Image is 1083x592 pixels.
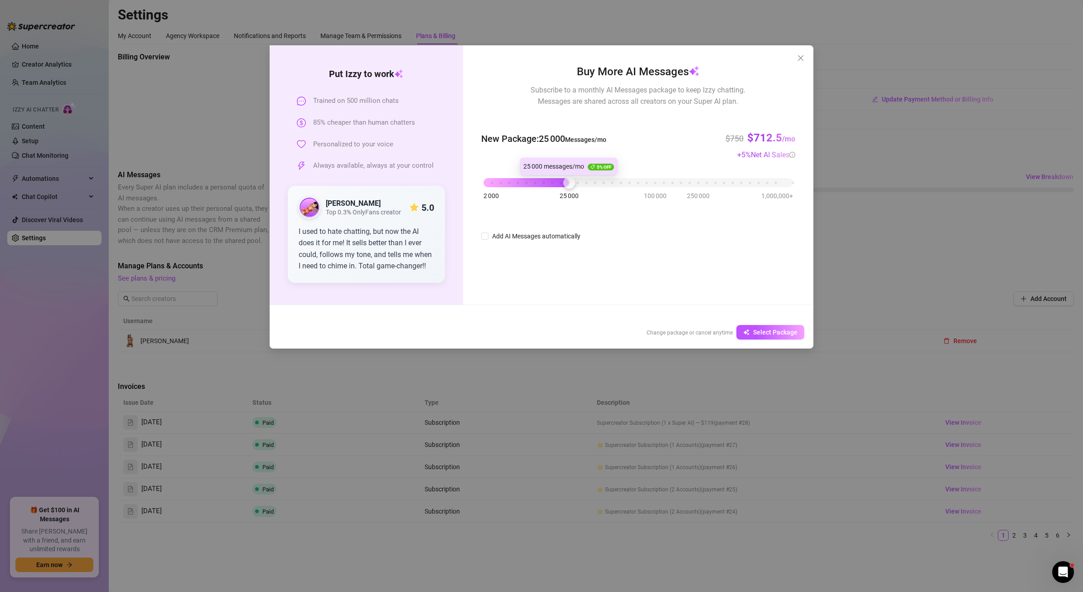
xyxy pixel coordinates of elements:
span: New Package : 25 000 [481,132,606,146]
strong: 5.0 [421,202,434,213]
iframe: Intercom live chat [1052,561,1074,583]
span: 1,000,000+ [761,191,793,201]
span: 85% cheaper than human chatters [313,117,415,128]
span: heart [297,140,306,149]
span: Close [793,54,808,62]
span: dollar [297,118,306,127]
span: 100 000 [644,191,667,201]
strong: [PERSON_NAME] [326,199,381,208]
span: 250 000 [687,191,710,201]
span: Always available, always at your control [313,160,434,171]
span: Buy More AI Messages [577,63,700,81]
span: message [297,97,306,106]
button: Close [793,51,808,65]
span: Messages/mo [565,136,606,143]
strong: Put Izzy to work [329,68,403,79]
span: info-circle [789,152,795,158]
span: Change package or cancel anytime [647,330,733,336]
span: Trained on 500 million chats [313,96,399,107]
span: 25 000 messages/mo [523,163,584,170]
span: Select Package [753,329,798,336]
span: tag [590,165,595,169]
span: Subscribe to a monthly AI Messages package to keep Izzy chatting. Messages are shared across all ... [531,84,745,107]
span: star [410,203,419,212]
span: thunderbolt [297,161,306,170]
span: + 5 % [737,150,795,159]
div: I used to hate chatting, but now the AI does it for me! It sells better than I ever could, follow... [299,226,434,272]
div: Add AI Messages automatically [492,231,580,241]
span: 2 000 [483,191,499,201]
span: Top 0.3% OnlyFans creator [326,209,401,216]
div: Net AI Sales [751,149,795,160]
span: 25 000 [560,191,579,201]
del: $750 [725,134,744,143]
span: /mo [782,135,795,143]
img: public [300,198,319,218]
h3: $712.5 [747,131,795,146]
span: 5 % OFF [588,164,614,170]
button: Select Package [736,325,804,340]
span: close [797,54,804,62]
span: Personalized to your voice [313,139,393,150]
